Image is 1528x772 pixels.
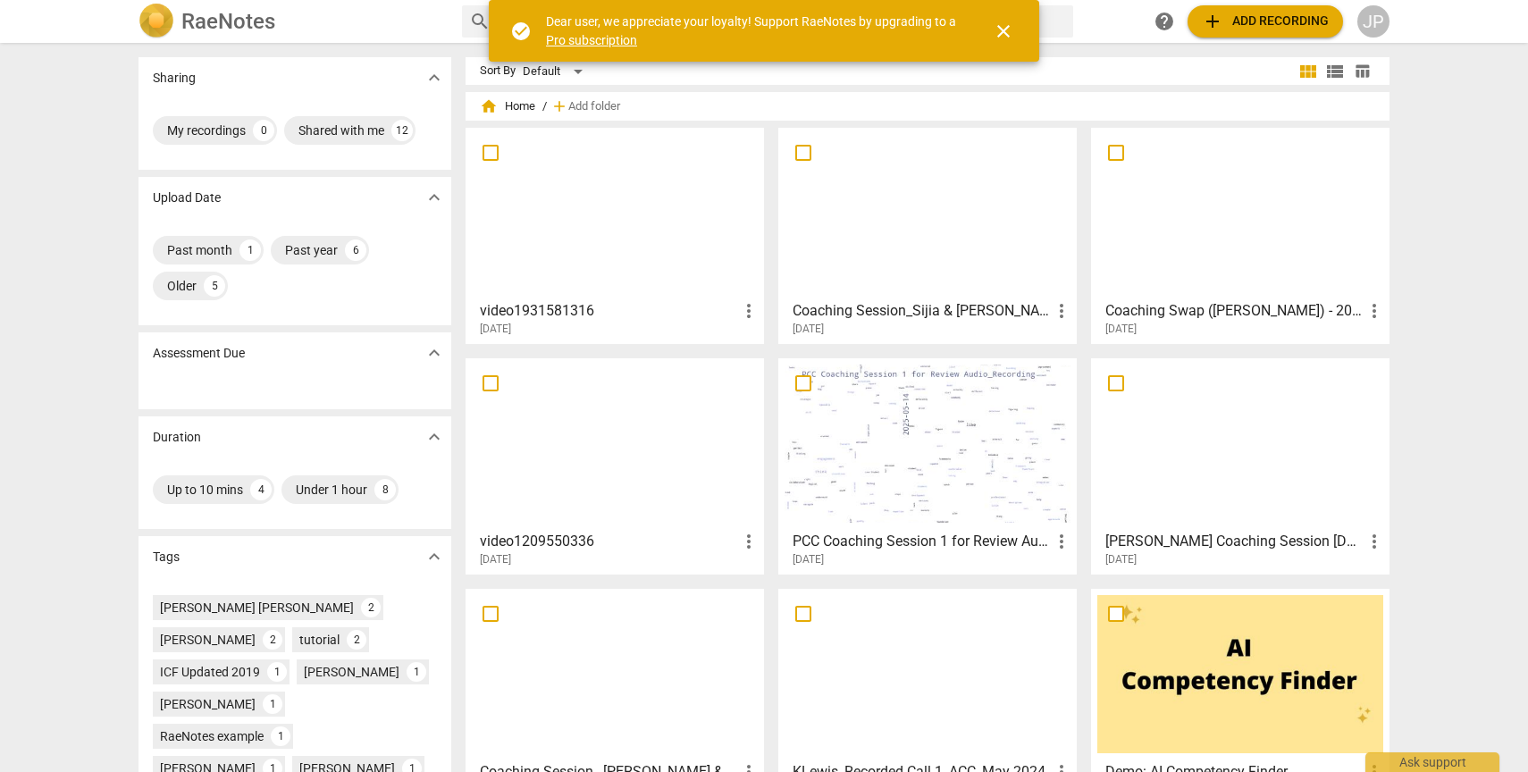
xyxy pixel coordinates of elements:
[550,97,568,115] span: add
[1322,58,1348,85] button: List view
[424,426,445,448] span: expand_more
[160,631,256,649] div: [PERSON_NAME]
[285,241,338,259] div: Past year
[153,344,245,363] p: Assessment Due
[510,21,532,42] span: check_circle
[1357,5,1389,38] button: JP
[1202,11,1329,32] span: Add recording
[738,531,760,552] span: more_vert
[480,64,516,78] div: Sort By
[472,365,758,566] a: video1209550336[DATE]
[160,599,354,617] div: [PERSON_NAME] [PERSON_NAME]
[546,33,637,47] a: Pro subscription
[1105,531,1364,552] h3: Allison James Coaching Session Feb 24 2025
[542,100,547,113] span: /
[1105,322,1137,337] span: [DATE]
[568,100,620,113] span: Add folder
[785,134,1070,336] a: Coaching Session_Sijia & [PERSON_NAME][DATE]
[738,300,760,322] span: more_vert
[793,300,1051,322] h3: Coaching Session_Sijia & Agustina
[1148,5,1180,38] a: Help
[304,663,399,681] div: [PERSON_NAME]
[153,428,201,447] p: Duration
[480,97,498,115] span: home
[546,13,961,49] div: Dear user, we appreciate your loyalty! Support RaeNotes by upgrading to a
[982,10,1025,53] button: Close
[271,726,290,746] div: 1
[421,424,448,450] button: Show more
[421,340,448,366] button: Show more
[480,531,738,552] h3: video1209550336
[253,120,274,141] div: 0
[793,552,824,567] span: [DATE]
[523,57,589,86] div: Default
[167,122,246,139] div: My recordings
[1364,300,1385,322] span: more_vert
[153,69,196,88] p: Sharing
[793,322,824,337] span: [DATE]
[299,631,340,649] div: tutorial
[263,694,282,714] div: 1
[1324,61,1346,82] span: view_list
[374,479,396,500] div: 8
[480,552,511,567] span: [DATE]
[153,189,221,207] p: Upload Date
[160,727,264,745] div: RaeNotes example
[480,300,738,322] h3: video1931581316
[204,275,225,297] div: 5
[1051,300,1072,322] span: more_vert
[421,64,448,91] button: Show more
[1354,63,1371,80] span: table_chart
[1365,752,1499,772] div: Ask support
[1097,134,1383,336] a: Coaching Swap ([PERSON_NAME]) - 2025_06_10 08_59 PDT - Recording (1)[DATE]
[1097,365,1383,566] a: [PERSON_NAME] Coaching Session [DATE][DATE]
[153,548,180,566] p: Tags
[1348,58,1375,85] button: Table view
[167,241,232,259] div: Past month
[139,4,448,39] a: LogoRaeNotes
[472,134,758,336] a: video1931581316[DATE]
[267,662,287,682] div: 1
[167,481,243,499] div: Up to 10 mins
[391,120,413,141] div: 12
[250,479,272,500] div: 4
[480,322,511,337] span: [DATE]
[1202,11,1223,32] span: add
[424,546,445,567] span: expand_more
[1051,531,1072,552] span: more_vert
[793,531,1051,552] h3: PCC Coaching Session 1 for Review Audio_Recording
[407,662,426,682] div: 1
[1297,61,1319,82] span: view_module
[347,630,366,650] div: 2
[993,21,1014,42] span: close
[181,9,275,34] h2: RaeNotes
[424,342,445,364] span: expand_more
[345,239,366,261] div: 6
[424,187,445,208] span: expand_more
[139,4,174,39] img: Logo
[298,122,384,139] div: Shared with me
[1105,552,1137,567] span: [DATE]
[785,365,1070,566] a: PCC Coaching Session 1 for Review Audio_Recording[DATE]
[1364,531,1385,552] span: more_vert
[361,598,381,617] div: 2
[424,67,445,88] span: expand_more
[167,277,197,295] div: Older
[160,663,260,681] div: ICF Updated 2019
[1188,5,1343,38] button: Upload
[421,184,448,211] button: Show more
[480,97,535,115] span: Home
[469,11,491,32] span: search
[1295,58,1322,85] button: Tile view
[239,239,261,261] div: 1
[296,481,367,499] div: Under 1 hour
[421,543,448,570] button: Show more
[160,695,256,713] div: [PERSON_NAME]
[263,630,282,650] div: 2
[1105,300,1364,322] h3: Coaching Swap (Larry Rice) - 2025_06_10 08_59 PDT - Recording (1)
[1154,11,1175,32] span: help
